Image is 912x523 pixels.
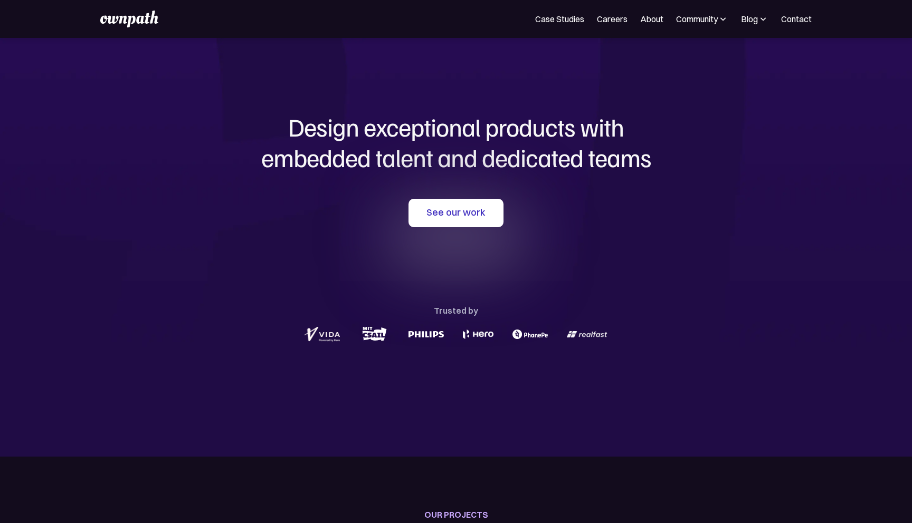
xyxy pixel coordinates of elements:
div: Blog [741,13,768,25]
div: Community [676,13,718,25]
div: Community [676,13,728,25]
a: Careers [597,13,628,25]
a: Contact [781,13,812,25]
a: See our work [408,199,503,227]
a: Case Studies [535,13,584,25]
div: Blog [741,13,758,25]
div: Trusted by [434,303,478,318]
div: OUR PROJECTS [424,507,488,522]
h1: Design exceptional products with embedded talent and dedicated teams [203,112,709,172]
a: About [640,13,663,25]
